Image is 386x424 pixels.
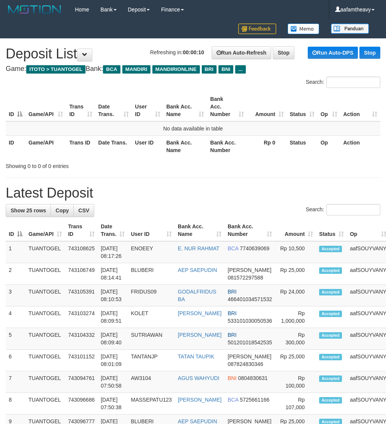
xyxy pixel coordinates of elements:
[6,65,380,73] h4: Game: Bank:
[319,354,342,360] span: Accepted
[132,92,163,121] th: User ID: activate to sort column ascending
[98,285,128,306] td: [DATE] 08:10:53
[65,220,98,241] th: Trans ID: activate to sort column ascending
[275,220,316,241] th: Amount: activate to sort column ascending
[228,332,236,338] span: BRI
[183,49,204,55] strong: 00:00:10
[308,47,358,59] a: Run Auto-DPS
[98,241,128,263] td: [DATE] 08:17:26
[6,135,25,157] th: ID
[178,245,219,251] a: E. NUR RAHMAT
[238,375,267,381] span: Copy 0804830631 to clipboard
[66,135,95,157] th: Trans ID
[65,328,98,350] td: 743104332
[73,204,94,217] a: CSV
[178,310,221,316] a: [PERSON_NAME]
[228,267,271,273] span: [PERSON_NAME]
[95,92,132,121] th: Date Trans.: activate to sort column ascending
[6,220,25,241] th: ID: activate to sort column descending
[275,328,316,350] td: Rp 300,000
[128,393,175,415] td: MASSEPATU123
[6,306,25,328] td: 4
[275,263,316,285] td: Rp 25,000
[6,285,25,306] td: 3
[319,289,342,295] span: Accepted
[175,220,225,241] th: Bank Acc. Name: activate to sort column ascending
[25,135,66,157] th: Game/API
[132,135,163,157] th: User ID
[98,220,128,241] th: Date Trans.: activate to sort column ascending
[228,339,272,345] span: Copy 501201018542535 to clipboard
[318,92,340,121] th: Op: activate to sort column ascending
[228,397,238,403] span: BCA
[235,65,245,74] span: ...
[98,306,128,328] td: [DATE] 08:09:51
[65,285,98,306] td: 743105391
[228,245,238,251] span: BCA
[326,77,380,88] input: Search:
[178,332,221,338] a: [PERSON_NAME]
[65,306,98,328] td: 743103274
[6,328,25,350] td: 5
[128,263,175,285] td: BLUBERI
[228,353,271,360] span: [PERSON_NAME]
[228,289,236,295] span: BRI
[275,350,316,371] td: Rp 25,000
[6,204,51,217] a: Show 25 rows
[6,159,155,170] div: Showing 0 to 0 of 0 entries
[319,267,342,274] span: Accepted
[287,92,318,121] th: Status: activate to sort column ascending
[319,246,342,252] span: Accepted
[163,135,207,157] th: Bank Acc. Name
[66,92,95,121] th: Trans ID: activate to sort column ascending
[25,220,65,241] th: Game/API: activate to sort column ascending
[6,241,25,263] td: 1
[340,92,381,121] th: Action: activate to sort column ascending
[26,65,85,74] span: ITOTO > TUANTOGEL
[319,397,342,404] span: Accepted
[98,371,128,393] td: [DATE] 07:50:58
[275,285,316,306] td: Rp 24,000
[65,393,98,415] td: 743096686
[6,4,63,15] img: MOTION_logo.png
[6,92,25,121] th: ID: activate to sort column descending
[128,371,175,393] td: AW3104
[128,241,175,263] td: ENOEEY
[306,77,380,88] label: Search:
[128,350,175,371] td: TANTANJP
[163,92,207,121] th: Bank Acc. Name: activate to sort column ascending
[98,263,128,285] td: [DATE] 08:14:41
[122,65,150,74] span: MANDIRI
[316,220,347,241] th: Status: activate to sort column ascending
[225,220,275,241] th: Bank Acc. Number: activate to sort column ascending
[98,328,128,350] td: [DATE] 08:09:40
[288,24,320,34] img: Button%20Memo.svg
[319,332,342,339] span: Accepted
[65,350,98,371] td: 743101152
[6,371,25,393] td: 7
[331,24,369,34] img: panduan.png
[228,361,263,367] span: Copy 087824830346 to clipboard
[202,65,217,74] span: BRI
[240,245,269,251] span: Copy 7740639069 to clipboard
[78,207,89,214] span: CSV
[247,135,286,157] th: Rp 0
[128,328,175,350] td: SUTRIAWAN
[98,393,128,415] td: [DATE] 07:50:38
[326,204,380,215] input: Search:
[178,267,217,273] a: AEP SAEPUDIN
[25,285,65,306] td: TUANTOGEL
[319,375,342,382] span: Accepted
[95,135,132,157] th: Date Trans.
[247,92,286,121] th: Amount: activate to sort column ascending
[65,263,98,285] td: 743106749
[275,306,316,328] td: Rp 1,000,000
[287,135,318,157] th: Status
[25,371,65,393] td: TUANTOGEL
[207,92,247,121] th: Bank Acc. Number: activate to sort column ascending
[207,135,247,157] th: Bank Acc. Number
[51,204,74,217] a: Copy
[228,296,272,302] span: Copy 466401034571532 to clipboard
[6,121,380,136] td: No data available in table
[11,207,46,214] span: Show 25 rows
